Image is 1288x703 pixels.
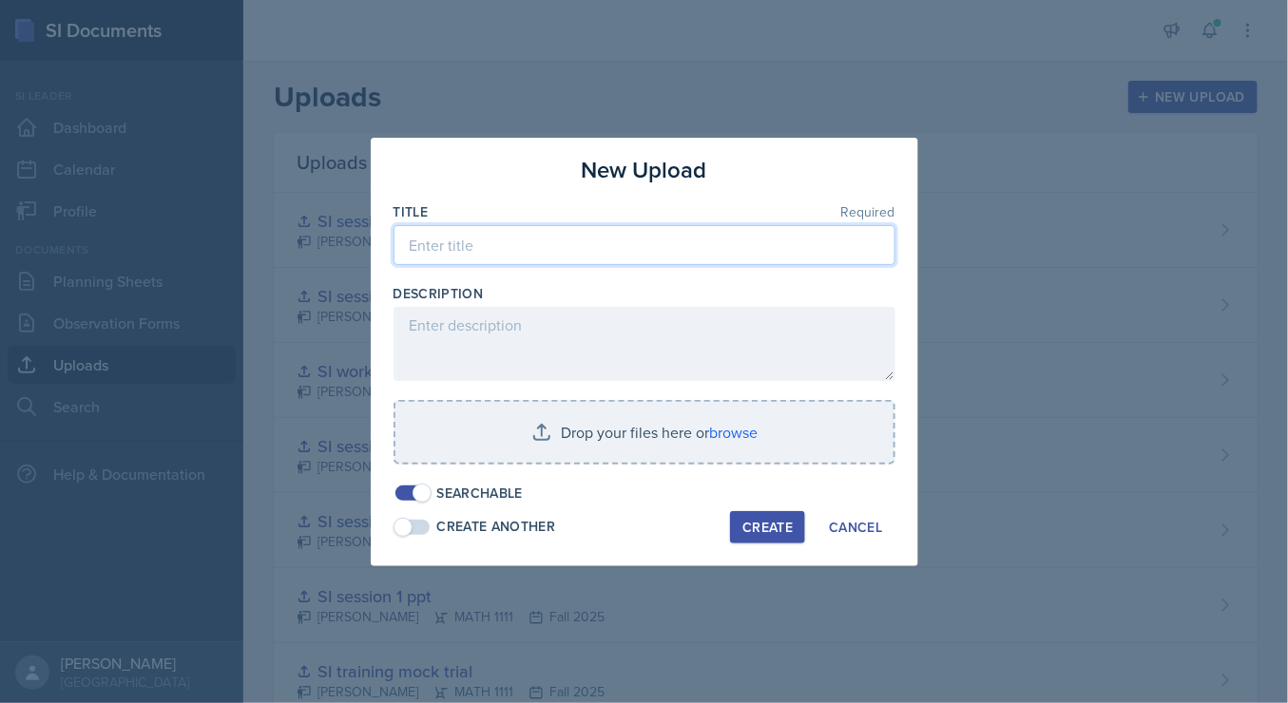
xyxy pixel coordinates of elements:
[742,520,793,535] div: Create
[829,520,882,535] div: Cancel
[817,511,894,543] button: Cancel
[582,153,707,187] h3: New Upload
[394,284,484,303] label: Description
[841,205,895,218] span: Required
[437,517,556,537] div: Create Another
[437,484,524,503] div: Searchable
[730,511,805,543] button: Create
[394,202,429,221] label: Title
[394,225,895,265] input: Enter title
